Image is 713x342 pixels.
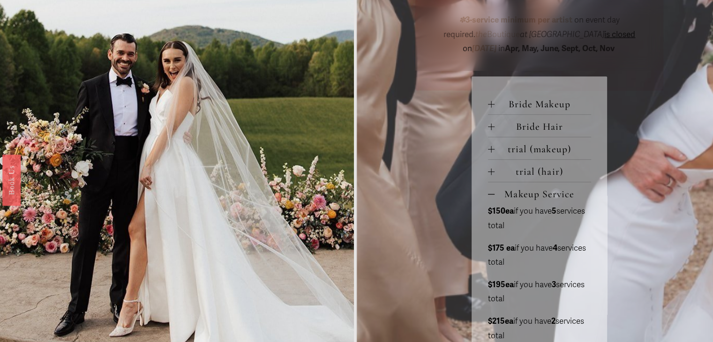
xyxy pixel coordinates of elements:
[495,120,591,133] span: Bride Hair
[475,30,487,39] em: the
[488,137,591,159] button: trial (makeup)
[496,44,616,53] span: in
[495,143,591,155] span: trial (makeup)
[552,280,556,290] strong: 3
[553,243,557,253] strong: 4
[505,44,615,53] strong: Apr, May, June, Sept, Oct, Nov
[604,30,635,39] span: is closed
[488,92,591,114] button: Bride Makeup
[488,204,591,233] p: if you have services total
[495,188,591,200] span: Makeup Service
[472,44,496,53] em: [DATE]
[488,115,591,137] button: Bride Hair
[475,30,520,39] span: Boutique
[488,182,591,204] button: Makeup Service
[488,241,591,270] p: if you have services total
[520,30,604,39] em: at [GEOGRAPHIC_DATA]
[551,316,555,326] strong: 2
[495,165,591,178] span: trial (hair)
[465,15,572,25] strong: 3-service minimum per artist
[488,160,591,182] button: trial (hair)
[552,206,556,216] strong: 5
[488,243,515,253] strong: $175 ea
[2,155,21,206] a: Book Us
[488,278,591,306] p: if you have services total
[488,280,514,290] strong: $195ea
[459,15,465,25] em: ✽
[443,15,622,39] span: on event day required.
[430,13,649,56] p: on
[495,98,591,110] span: Bride Makeup
[488,316,513,326] strong: $215ea
[488,206,514,216] strong: $150ea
